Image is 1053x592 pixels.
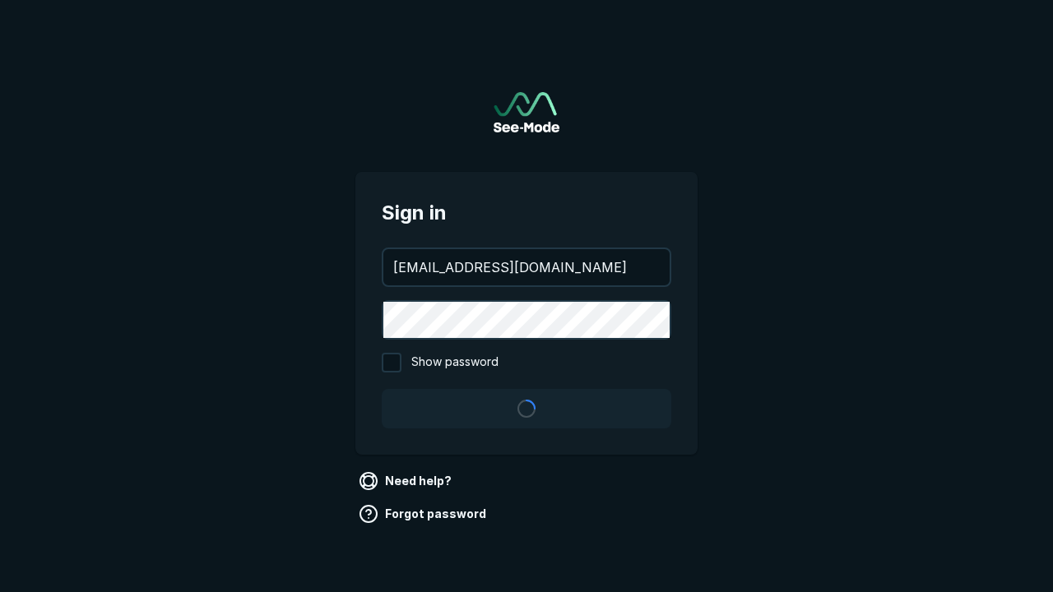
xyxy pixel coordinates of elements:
input: your@email.com [383,249,670,285]
a: Go to sign in [494,92,559,132]
img: See-Mode Logo [494,92,559,132]
a: Forgot password [355,501,493,527]
a: Need help? [355,468,458,494]
span: Show password [411,353,499,372]
span: Sign in [382,198,671,228]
